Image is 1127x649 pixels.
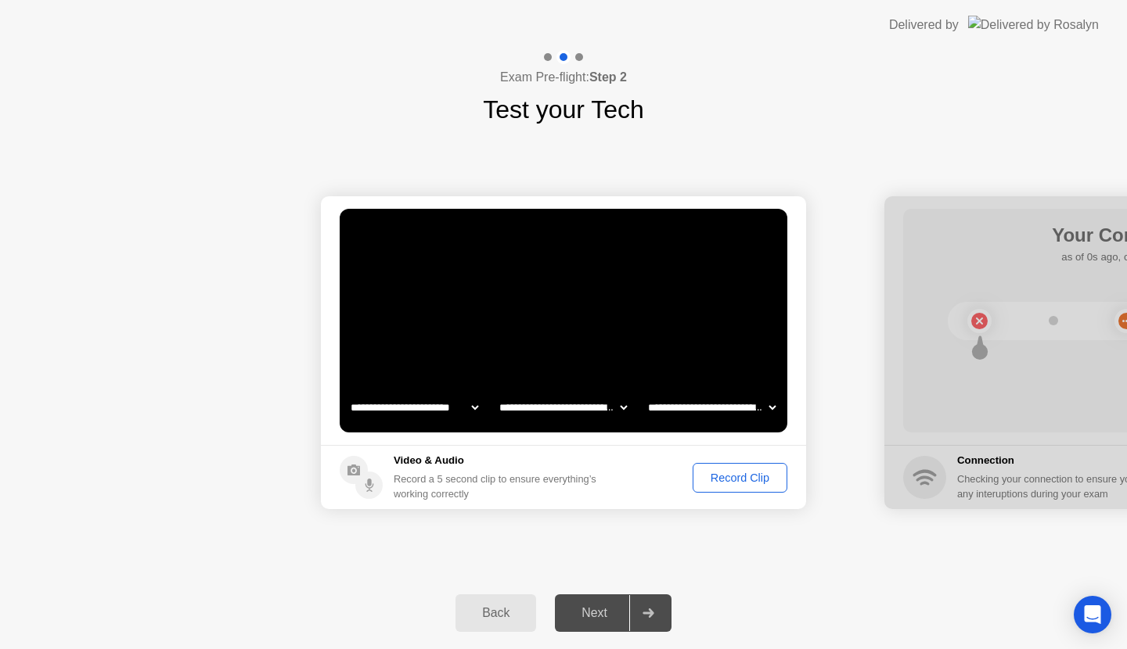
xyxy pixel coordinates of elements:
select: Available speakers [496,392,630,423]
h4: Exam Pre-flight: [500,68,627,87]
div: Back [460,606,531,620]
h5: Video & Audio [394,453,603,468]
div: Open Intercom Messenger [1074,596,1111,633]
b: Step 2 [589,70,627,84]
select: Available microphones [645,392,779,423]
button: Back [455,594,536,632]
div: Delivered by [889,16,959,34]
div: Record a 5 second clip to ensure everything’s working correctly [394,472,603,501]
div: Record Clip [698,472,782,484]
button: Next [555,594,672,632]
img: Delivered by Rosalyn [968,16,1099,34]
select: Available cameras [347,392,481,423]
h1: Test your Tech [483,91,644,128]
div: Next [560,606,629,620]
button: Record Clip [693,463,787,493]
